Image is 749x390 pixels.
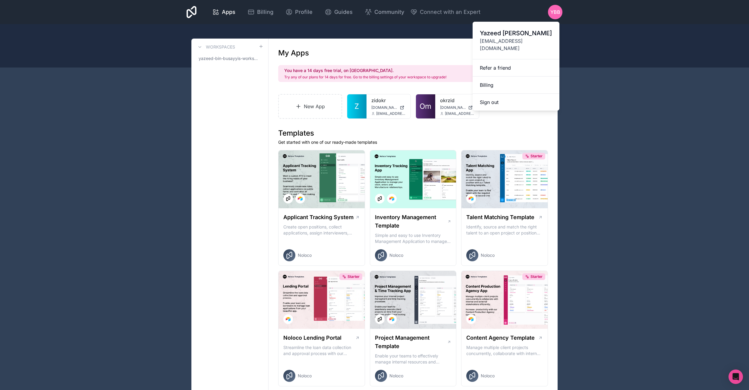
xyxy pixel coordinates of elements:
span: Starter [348,274,360,279]
a: Om [416,94,435,118]
h3: Workspaces [206,44,235,50]
span: Noloco [298,252,312,258]
span: Apps [222,8,235,16]
h1: Content Agency Template [466,334,535,342]
h1: Applicant Tracking System [283,213,354,222]
span: Noloco [481,252,495,258]
img: Airtable Logo [389,317,394,322]
a: Guides [320,5,357,19]
p: Simple and easy to use Inventory Management Application to manage your stock, orders and Manufact... [375,232,452,244]
p: Try any of our plans for 14 days for free. Go to the billing settings of your workspace to upgrade! [284,75,446,80]
a: Billing [473,77,559,94]
img: Airtable Logo [389,196,394,201]
span: Noloco [389,373,403,379]
span: Community [374,8,404,16]
p: Get started with one of our ready-made templates [278,139,548,145]
span: [EMAIL_ADDRESS][DOMAIN_NAME] [376,111,406,116]
span: Billing [257,8,273,16]
span: Noloco [389,252,403,258]
a: okrzid [440,97,474,104]
span: Profile [295,8,313,16]
span: Starter [530,274,543,279]
p: Enable your teams to effectively manage internal resources and execute client projects on time. [375,353,452,365]
span: [EMAIL_ADDRESS][DOMAIN_NAME] [480,37,552,52]
img: Airtable Logo [298,196,303,201]
h2: You have a 14 days free trial, on [GEOGRAPHIC_DATA]. [284,68,446,74]
span: Yazeed [PERSON_NAME] [480,29,552,37]
a: Profile [281,5,317,19]
p: Create open positions, collect applications, assign interviewers, centralise candidate feedback a... [283,224,360,236]
a: Apps [207,5,240,19]
span: Noloco [481,373,495,379]
h1: My Apps [278,48,309,58]
span: Connect with an Expert [420,8,480,16]
h1: Project Management Template [375,334,447,351]
div: Open Intercom Messenger [729,370,743,384]
a: yazeed-bin-busayyis-workspace [196,53,263,64]
p: Manage multiple client projects concurrently, collaborate with internal and external stakeholders... [466,344,543,357]
h1: Talent Matching Template [466,213,534,222]
a: [DOMAIN_NAME] [440,105,474,110]
span: [DOMAIN_NAME] [371,105,397,110]
button: Connect with an Expert [410,8,480,16]
img: Airtable Logo [469,317,474,322]
a: Refer a friend [473,59,559,77]
span: yazeed-bin-busayyis-workspace [199,55,259,61]
a: zidokr [371,97,406,104]
button: Sign out [473,94,559,111]
span: Starter [530,154,543,159]
span: Om [420,102,431,111]
span: Guides [334,8,353,16]
img: Airtable Logo [469,196,474,201]
img: Airtable Logo [286,317,291,322]
span: YBB [550,8,560,16]
p: Streamline the loan data collection and approval process with our Lending Portal template. [283,344,360,357]
h1: Noloco Lending Portal [283,334,341,342]
a: Billing [243,5,278,19]
h1: Inventory Management Template [375,213,447,230]
h1: Templates [278,128,548,138]
p: Identify, source and match the right talent to an open project or position with our Talent Matchi... [466,224,543,236]
a: [DOMAIN_NAME] [371,105,406,110]
a: Workspaces [196,43,235,51]
a: New App [278,94,342,119]
span: Z [354,102,359,111]
a: Z [347,94,367,118]
span: [EMAIL_ADDRESS][DOMAIN_NAME] [445,111,474,116]
a: Community [360,5,409,19]
span: Noloco [298,373,312,379]
span: [DOMAIN_NAME] [440,105,466,110]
